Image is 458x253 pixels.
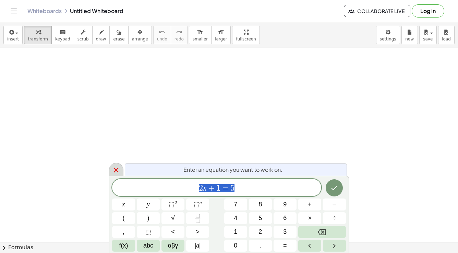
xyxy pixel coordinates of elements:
span: keypad [55,37,70,41]
span: ⬚ [169,201,174,208]
button: 3 [274,226,297,238]
span: ⬚ [194,201,200,208]
span: smaller [193,37,208,41]
button: Toggle navigation [8,5,19,16]
span: redo [174,37,184,41]
button: scrub [74,26,93,44]
button: , [112,226,135,238]
i: undo [159,28,165,36]
button: arrange [128,26,152,44]
i: format_size [218,28,224,36]
span: y [147,200,150,209]
span: a [195,241,201,250]
button: new [401,26,418,44]
span: | [199,242,201,249]
span: , [123,227,124,237]
button: 7 [224,198,247,210]
button: format_sizelarger [211,26,231,44]
span: new [405,37,414,41]
button: Functions [112,240,135,252]
button: Square root [161,212,184,224]
button: insert [3,26,23,44]
button: ( [112,212,135,224]
span: αβγ [168,241,178,250]
i: redo [176,28,182,36]
span: = [220,184,230,192]
button: save [419,26,437,44]
i: keyboard [59,28,66,36]
button: 2 [249,226,272,238]
button: draw [92,26,110,44]
button: Absolute value [186,240,209,252]
span: erase [113,37,124,41]
span: – [333,200,336,209]
button: 4 [224,212,247,224]
button: Left arrow [298,240,321,252]
button: Squared [161,198,184,210]
span: load [442,37,451,41]
button: keyboardkeypad [51,26,74,44]
a: Whiteboards [27,8,62,14]
button: Greater than [186,226,209,238]
button: x [112,198,135,210]
span: ( [123,214,125,223]
span: = [283,241,287,250]
button: erase [109,26,128,44]
span: settings [380,37,396,41]
span: 9 [283,200,287,209]
button: 0 [224,240,247,252]
span: abc [143,241,153,250]
span: Enter an equation you want to work on. [183,166,282,174]
button: Less than [161,226,184,238]
span: ⬚ [145,227,151,237]
span: + [207,184,217,192]
button: Backspace [298,226,346,238]
span: 1 [234,227,237,237]
span: × [308,214,312,223]
span: larger [215,37,227,41]
span: save [423,37,433,41]
span: 4 [234,214,237,223]
button: Minus [323,198,346,210]
span: 8 [258,200,262,209]
button: Divide [323,212,346,224]
span: 3 [283,227,287,237]
span: Collaborate Live [350,8,405,14]
span: scrub [77,37,89,41]
span: 1 [216,184,220,192]
button: Superscript [186,198,209,210]
span: draw [96,37,106,41]
button: 6 [274,212,297,224]
button: Right arrow [323,240,346,252]
button: Times [298,212,321,224]
button: . [249,240,272,252]
span: transform [28,37,48,41]
span: 2 [199,184,203,192]
button: load [438,26,455,44]
span: < [171,227,175,237]
button: settings [376,26,400,44]
button: transform [24,26,52,44]
span: x [122,200,125,209]
button: format_sizesmaller [189,26,212,44]
button: Collaborate Live [344,5,410,17]
button: Fraction [186,212,209,224]
span: 5 [258,214,262,223]
button: Greek alphabet [161,240,184,252]
span: + [308,200,312,209]
span: undo [157,37,167,41]
span: insert [7,37,19,41]
sup: n [200,200,202,205]
span: 7 [234,200,237,209]
button: 8 [249,198,272,210]
span: fullscreen [236,37,256,41]
button: 9 [274,198,297,210]
button: y [137,198,160,210]
button: ) [137,212,160,224]
button: Equals [274,240,297,252]
span: | [195,242,196,249]
sup: 2 [174,200,177,205]
span: . [260,241,261,250]
button: redoredo [171,26,188,44]
span: √ [171,214,175,223]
